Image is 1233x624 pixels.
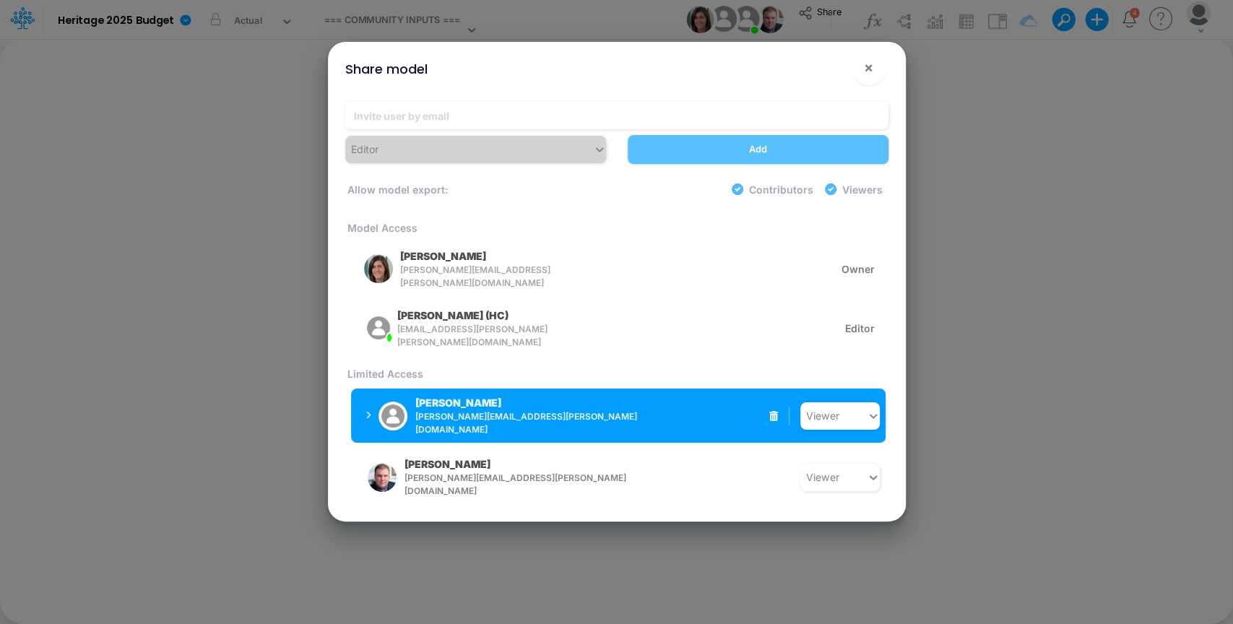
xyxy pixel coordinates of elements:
label: Allow model export: [345,182,448,197]
button: Close [852,51,886,85]
img: rounded user avatar [378,402,407,430]
img: rounded user avatar [368,463,397,492]
span: × [864,58,873,76]
span: Limited Access [345,368,423,380]
span: Owner [842,261,875,277]
span: [EMAIL_ADDRESS][PERSON_NAME][PERSON_NAME][DOMAIN_NAME] [397,323,560,349]
button: rounded user avatar[PERSON_NAME][PERSON_NAME][EMAIL_ADDRESS][PERSON_NAME][DOMAIN_NAME] [351,456,569,498]
img: vertical divider [789,407,789,425]
div: Viewer [806,469,839,485]
span: [PERSON_NAME][EMAIL_ADDRESS][PERSON_NAME][DOMAIN_NAME] [400,264,560,290]
p: [PERSON_NAME] (HC) [397,308,508,323]
div: Viewer [806,408,839,423]
input: Invite user by email [345,102,888,129]
img: rounded user avatar [364,254,393,283]
img: rounded user avatar [364,313,393,342]
label: Viewers [842,182,883,197]
span: Editor [845,321,875,336]
p: [PERSON_NAME] [400,248,486,264]
span: Model Access [345,222,418,234]
span: [PERSON_NAME][EMAIL_ADDRESS][PERSON_NAME][DOMAIN_NAME] [415,410,655,436]
p: [PERSON_NAME] [415,395,501,410]
div: Share model [345,59,428,79]
p: [PERSON_NAME] [404,456,490,472]
button: rounded user avatar[PERSON_NAME][PERSON_NAME][EMAIL_ADDRESS][PERSON_NAME][DOMAIN_NAME] [351,394,580,437]
span: [PERSON_NAME][EMAIL_ADDRESS][PERSON_NAME][DOMAIN_NAME] [404,472,644,498]
label: Contributors [749,182,813,197]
